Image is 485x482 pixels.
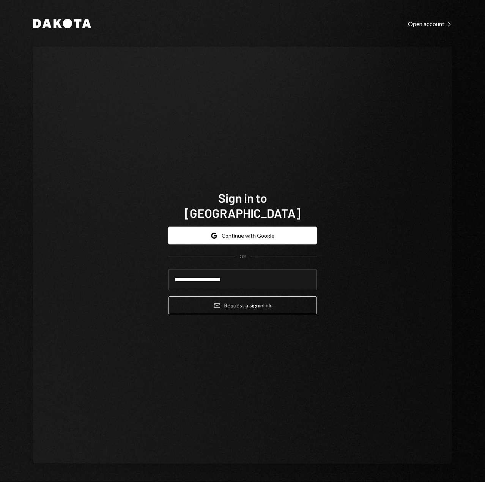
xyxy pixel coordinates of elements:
[168,296,317,314] button: Request a signinlink
[408,19,452,28] a: Open account
[168,190,317,221] h1: Sign in to [GEOGRAPHIC_DATA]
[408,20,452,28] div: Open account
[168,227,317,244] button: Continue with Google
[239,254,246,260] div: OR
